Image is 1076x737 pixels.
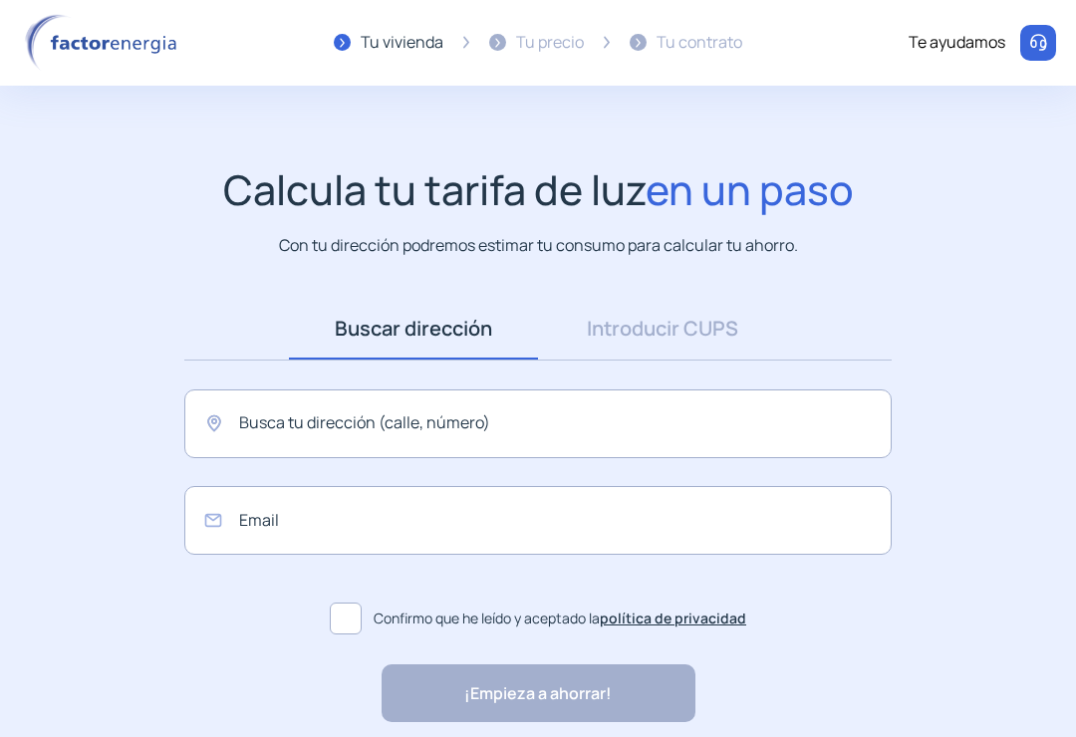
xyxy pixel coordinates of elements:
div: Tu precio [516,30,584,56]
a: Buscar dirección [289,298,538,360]
a: Introducir CUPS [538,298,787,360]
img: logo factor [20,14,189,72]
div: Te ayudamos [909,30,1005,56]
p: Con tu dirección podremos estimar tu consumo para calcular tu ahorro. [279,233,798,258]
div: Tu contrato [657,30,742,56]
img: llamar [1028,33,1048,53]
a: política de privacidad [600,609,746,627]
span: en un paso [646,161,854,217]
h1: Calcula tu tarifa de luz [223,165,854,214]
div: Tu vivienda [361,30,443,56]
span: Confirmo que he leído y aceptado la [374,608,746,629]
